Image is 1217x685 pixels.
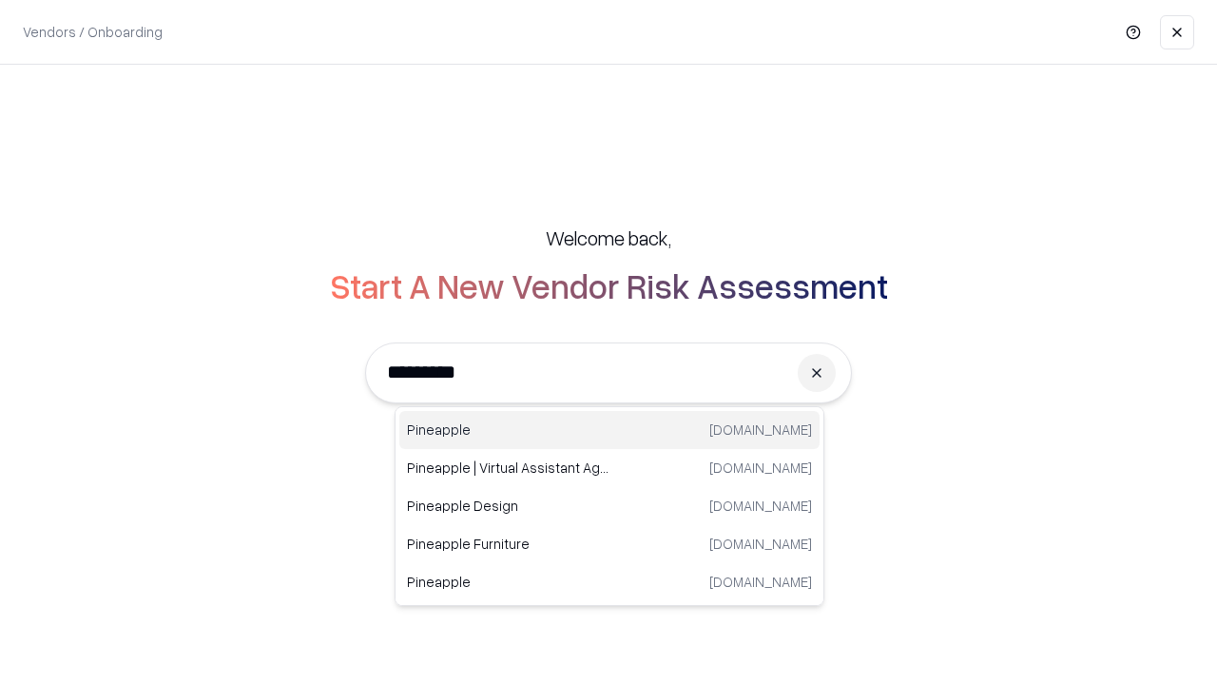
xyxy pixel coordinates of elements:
[407,458,609,478] p: Pineapple | Virtual Assistant Agency
[709,534,812,554] p: [DOMAIN_NAME]
[709,458,812,478] p: [DOMAIN_NAME]
[407,420,609,440] p: Pineapple
[330,266,888,304] h2: Start A New Vendor Risk Assessment
[546,225,671,251] h5: Welcome back,
[23,22,163,42] p: Vendors / Onboarding
[407,572,609,592] p: Pineapple
[709,496,812,516] p: [DOMAIN_NAME]
[407,496,609,516] p: Pineapple Design
[395,406,824,606] div: Suggestions
[709,420,812,440] p: [DOMAIN_NAME]
[407,534,609,554] p: Pineapple Furniture
[709,572,812,592] p: [DOMAIN_NAME]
